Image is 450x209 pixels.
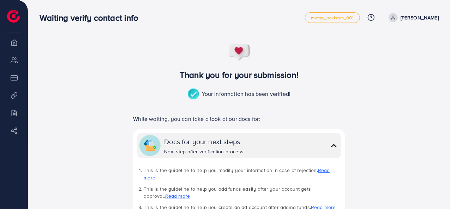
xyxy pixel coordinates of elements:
span: metap_pakistan_001 [311,16,354,20]
a: [PERSON_NAME] [386,13,439,22]
p: Your information has been verified! [188,88,291,100]
h3: Thank you for your submission! [121,70,357,80]
img: collapse [144,139,156,152]
li: This is the guideline to help you modify your information in case of rejection. [144,167,341,181]
h3: Waiting verify contact info [40,13,144,23]
a: metap_pakistan_001 [305,12,360,23]
p: [PERSON_NAME] [401,13,439,22]
img: success [228,44,251,61]
img: logo [7,10,20,23]
p: While waiting, you can take a look at our docs for: [133,115,345,123]
a: Read more [144,167,330,181]
img: success [188,88,202,100]
div: Docs for your next steps [164,136,244,147]
li: This is the guideline to help you add funds easily after your account gets approval. [144,185,341,200]
a: Read more [165,192,190,199]
div: Next step after verification process [164,148,244,155]
img: collapse [329,141,339,151]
